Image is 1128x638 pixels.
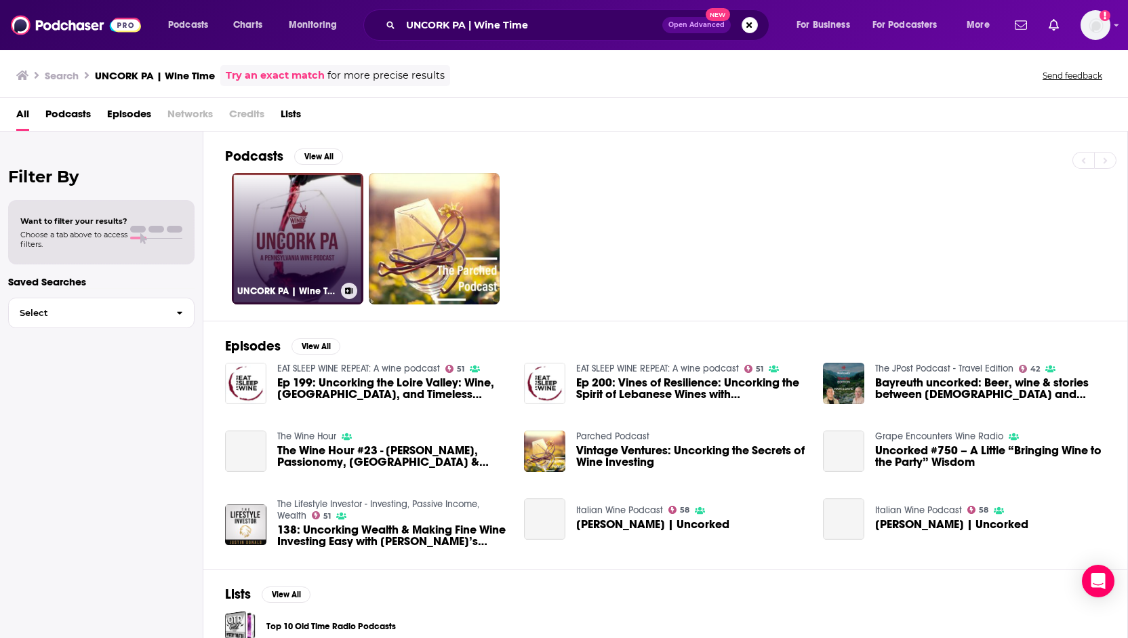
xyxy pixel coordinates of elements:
span: For Business [797,16,850,35]
button: View All [294,148,343,165]
a: EAT SLEEP WINE REPEAT: A wine podcast [576,363,739,374]
span: 51 [457,366,464,372]
img: Bayreuth uncorked: Beer, wine & stories between synagogues and palaces [823,363,864,404]
span: Bayreuth uncorked: Beer, wine & stories between [DEMOGRAPHIC_DATA] and palaces [875,377,1106,400]
span: [PERSON_NAME] | Uncorked [875,519,1028,530]
a: Top 10 Old Time Radio Podcasts [266,619,396,634]
div: Search podcasts, credits, & more... [376,9,782,41]
h2: Lists [225,586,251,603]
span: Podcasts [168,16,208,35]
span: 42 [1030,366,1040,372]
a: 51 [312,511,331,519]
span: Ep 199: Uncorking the Loire Valley: Wine, [GEOGRAPHIC_DATA], and Timeless Beauty with [PERSON_NAM... [277,377,508,400]
a: UNCORK PA | Wine Time [232,173,363,304]
span: The Wine Hour #23 - [PERSON_NAME], Passionomy, [GEOGRAPHIC_DATA] & [GEOGRAPHIC_DATA] - INTRODUCTI... [277,445,508,468]
img: Ep 199: Uncorking the Loire Valley: Wine, Terroir, and Timeless Beauty with Vince Anter of V is f... [225,363,266,404]
h3: UNCORK PA | Wine Time [95,69,215,82]
a: 51 [445,365,465,373]
a: The Wine Hour [277,431,336,442]
img: 138: Uncorking Wealth & Making Fine Wine Investing Easy with Vinovest’s Anthony Zhang [225,504,266,546]
h3: Search [45,69,79,82]
a: Pablo Fernandez | Uncorked [524,498,565,540]
button: View All [262,586,310,603]
span: Ep 200: Vines of Resilience: Uncorking the Spirit of Lebanese Wines with [PERSON_NAME] of V is fo... [576,377,807,400]
button: Open AdvancedNew [662,17,731,33]
a: Episodes [107,103,151,131]
input: Search podcasts, credits, & more... [401,14,662,36]
span: More [967,16,990,35]
span: Logged in as Mallory813 [1081,10,1110,40]
button: Send feedback [1039,70,1106,81]
h2: Filter By [8,167,195,186]
a: 51 [744,365,764,373]
a: 42 [1019,365,1041,373]
a: PodcastsView All [225,148,343,165]
button: open menu [159,14,226,36]
span: Networks [167,103,213,131]
a: Pauline Vicard | Uncorked [823,498,864,540]
div: Open Intercom Messenger [1082,565,1114,597]
img: User Profile [1081,10,1110,40]
h2: Podcasts [225,148,283,165]
svg: Add a profile image [1100,10,1110,21]
span: Charts [233,16,262,35]
p: Saved Searches [8,275,195,288]
a: All [16,103,29,131]
a: Podcasts [45,103,91,131]
a: Try an exact match [226,68,325,83]
a: Pablo Fernandez | Uncorked [576,519,729,530]
span: 51 [756,366,763,372]
h3: UNCORK PA | Wine Time [237,285,336,297]
a: Uncorked #750 – A Little “Bringing Wine to the Party” Wisdom [875,445,1106,468]
a: Show notifications dropdown [1009,14,1032,37]
span: Want to filter your results? [20,216,127,226]
img: Vintage Ventures: Uncorking the Secrets of Wine Investing [524,431,565,472]
a: ListsView All [225,586,310,603]
button: open menu [279,14,355,36]
a: Lists [281,103,301,131]
a: Uncorked #750 – A Little “Bringing Wine to the Party” Wisdom [823,431,864,472]
a: Pauline Vicard | Uncorked [875,519,1028,530]
a: Ep 200: Vines of Resilience: Uncorking the Spirit of Lebanese Wines with Vince Anter of V is for ... [576,377,807,400]
button: Show profile menu [1081,10,1110,40]
button: Select [8,298,195,328]
span: Select [9,308,165,317]
span: For Podcasters [872,16,938,35]
button: open menu [787,14,867,36]
span: Credits [229,103,264,131]
span: for more precise results [327,68,445,83]
img: Ep 200: Vines of Resilience: Uncorking the Spirit of Lebanese Wines with Vince Anter of V is for ... [524,363,565,404]
a: The Wine Hour #23 - Michael Ellis, Passionomy, Dubai & Brussels - INTRODUCTION + UNCORKED [277,445,508,468]
span: Open Advanced [668,22,725,28]
a: Vintage Ventures: Uncorking the Secrets of Wine Investing [576,445,807,468]
span: Monitoring [289,16,337,35]
a: 58 [967,506,989,514]
span: Choose a tab above to access filters. [20,230,127,249]
a: Ep 199: Uncorking the Loire Valley: Wine, Terroir, and Timeless Beauty with Vince Anter of V is f... [277,377,508,400]
a: Charts [224,14,270,36]
a: Italian Wine Podcast [875,504,962,516]
button: View All [291,338,340,355]
a: Italian Wine Podcast [576,504,663,516]
h2: Episodes [225,338,281,355]
a: 138: Uncorking Wealth & Making Fine Wine Investing Easy with Vinovest’s Anthony Zhang [277,524,508,547]
a: EAT SLEEP WINE REPEAT: A wine podcast [277,363,440,374]
a: Parched Podcast [576,431,649,442]
a: The Lifestyle Investor - Investing, Passive Income, Wealth [277,498,479,521]
span: New [706,8,730,21]
img: Podchaser - Follow, Share and Rate Podcasts [11,12,141,38]
a: The JPost Podcast - Travel Edition [875,363,1013,374]
a: EpisodesView All [225,338,340,355]
a: 58 [668,506,690,514]
a: Show notifications dropdown [1043,14,1064,37]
